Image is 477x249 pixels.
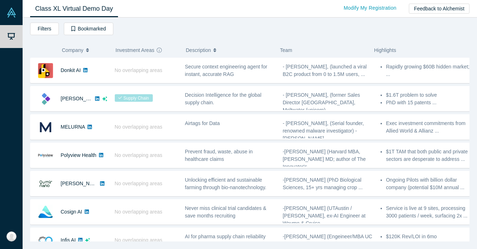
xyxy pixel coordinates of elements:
span: Airtags for Data [185,120,220,126]
span: Unlocking efficient and sustainable farming through bio-nanotechnology. [185,177,266,190]
a: MELURNA [61,124,85,130]
span: No overlapping areas [115,152,162,158]
li: $1.6T problem to solve [386,91,471,99]
img: Infis AI's Logo [38,233,53,248]
img: Donkit AI's Logo [38,63,53,78]
img: Qumir Nano's Logo [38,176,53,191]
img: MELURNA's Logo [38,120,53,135]
button: Description [186,43,273,58]
a: Polyview Health [61,152,96,158]
svg: dsa ai sparkles [85,238,90,243]
span: -[PERSON_NAME] (Harvard MBA, [PERSON_NAME] MD; author of The Innovator's ... [283,149,366,169]
span: No overlapping areas [115,209,162,215]
span: Supply Chain [115,94,153,102]
li: $1T TAM that both public and private sectors are desperate to address ... [386,148,471,163]
span: Company [62,43,84,58]
span: Description [186,43,211,58]
a: Modify My Registration [336,2,404,14]
button: Feedback to Alchemist [409,4,469,14]
li: Exec investment commitments from Allied World & Allianz ... [386,120,471,135]
img: Cosign AI's Logo [38,205,53,220]
span: AI for pharma supply chain reliability [185,234,266,239]
span: - [PERSON_NAME], (launched a viral B2C product from 0 to 1.5M users, ... [283,64,367,77]
img: Polyview Health's Logo [38,148,53,163]
span: No overlapping areas [115,67,162,73]
a: [PERSON_NAME] [61,181,102,186]
a: Infis AI [61,237,76,243]
span: Never miss clinical trial candidates & save months recruiting [185,205,266,219]
span: Highlights [374,47,396,53]
button: Filters [30,23,59,35]
span: -[PERSON_NAME] (UTAustin / [PERSON_NAME], ex-AI Engineer at Waymo & Cruise, ... [283,205,365,226]
span: - [PERSON_NAME], (Serial founder, renowned malware investigator) - [PERSON_NAME] ... [283,120,364,141]
li: Service is live at 9 sites, processing 3000 patients / week, surfacing 2x ... [386,205,471,220]
a: Donkit AI [61,67,81,73]
span: Investment Areas [115,43,154,58]
a: Cosign AI [61,209,82,215]
span: No overlapping areas [115,181,162,186]
a: Class XL Virtual Demo Day [30,0,118,17]
li: $120K Rev/LOI in 6mo [386,233,471,240]
li: Ongoing Pilots with billion dollar company (potential $10M annual ... [386,176,471,191]
img: Maho Tachibana's Account [6,231,16,241]
li: PhD with 15 patents ... [386,99,471,106]
span: Team [280,47,292,53]
a: [PERSON_NAME] [61,96,102,101]
svg: dsa ai sparkles [102,96,107,101]
span: - [PERSON_NAME], (former Sales Director [GEOGRAPHIC_DATA], Meltwater (unicorn), [GEOGRAPHIC_DATA]... [283,92,360,120]
span: -[PERSON_NAME] (PhD Biological Sciences, 15+ yrs managing crop ... [283,177,363,190]
span: Secure context engineering agent for instant, accurate RAG [185,64,268,77]
li: Rapidly growing $60B hidden market; ... [386,63,471,78]
span: Decision Intelligence for the global supply chain. [185,92,261,105]
button: Company [62,43,108,58]
span: No overlapping areas [115,237,162,243]
span: No overlapping areas [115,124,162,130]
button: Bookmarked [64,23,113,35]
img: Alchemist Vault Logo [6,8,16,18]
span: Prevent fraud, waste, abuse in healthcare claims [185,149,253,162]
img: Kimaru AI's Logo [38,91,53,106]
